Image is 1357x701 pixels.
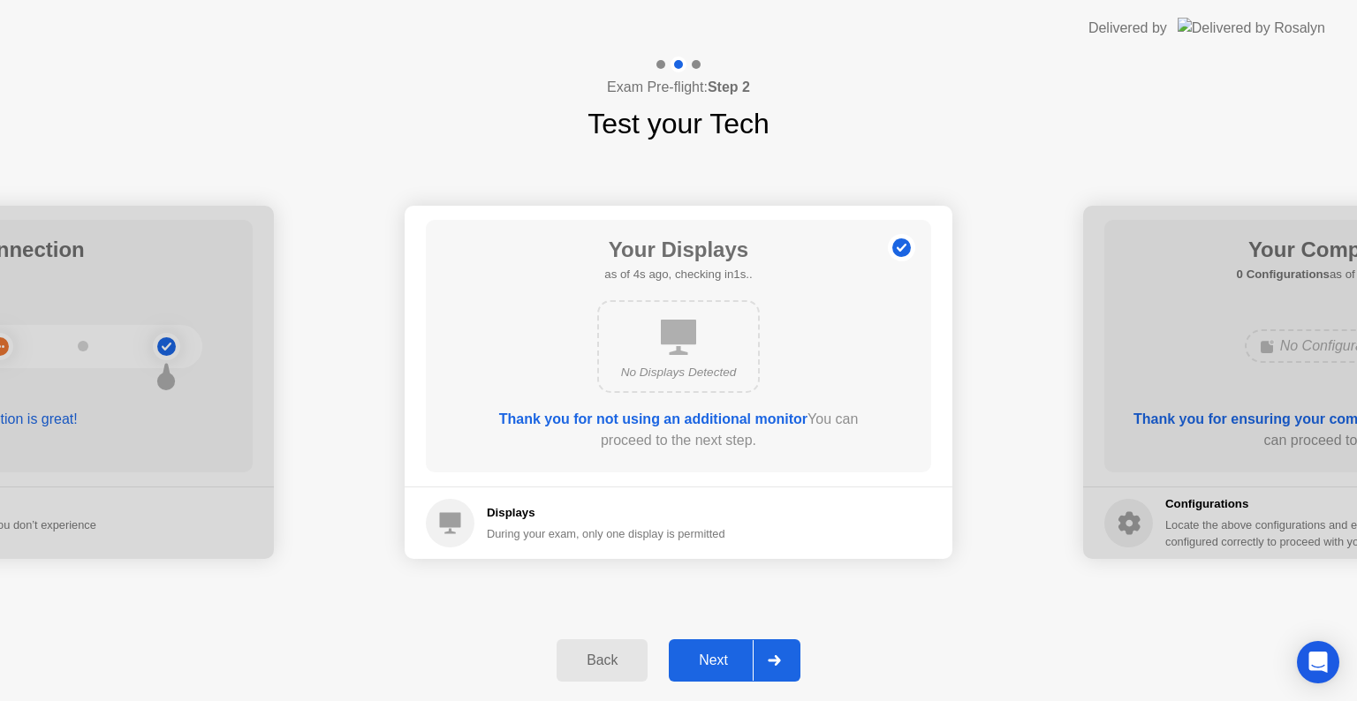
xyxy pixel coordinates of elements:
img: Delivered by Rosalyn [1178,18,1325,38]
h1: Your Displays [604,234,752,266]
h5: Displays [487,504,725,522]
div: Back [562,652,642,668]
b: Step 2 [708,79,750,94]
div: During your exam, only one display is permitted [487,525,725,542]
h5: as of 4s ago, checking in1s.. [604,266,752,283]
div: No Displays Detected [613,364,744,381]
button: Back [557,639,648,682]
div: Next [674,652,753,668]
h4: Exam Pre-flight: [607,77,750,98]
div: Open Intercom Messenger [1297,641,1339,683]
div: You can proceed to the next step. [476,409,881,451]
b: Thank you for not using an additional monitor [499,411,807,426]
h1: Test your Tech [588,102,769,145]
button: Next [669,639,800,682]
div: Delivered by [1088,18,1167,39]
